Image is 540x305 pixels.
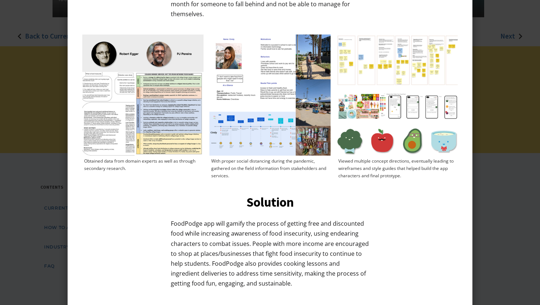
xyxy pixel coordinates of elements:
img: With proper social distancing during the pandemic, gathered on the field information from stakeho... [209,35,331,156]
div: Obtained data from domain experts as well as through secondary research. [82,156,204,172]
p: FoodPodge app will gamify the process of getting free and discounted food while increasing awaren... [171,219,369,296]
h3: Solution [82,193,458,211]
img: Obtained data from domain experts as well as through secondary research. [82,35,204,156]
img: Viewed multiple concept directions, eventually leading to wireframes and style guides that helped... [336,35,458,156]
div: Viewed multiple concept directions, eventually leading to wireframes and style guides that helped... [336,156,458,179]
div: With proper social distancing during the pandemic, gathered on the field information from stakeho... [209,156,331,179]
